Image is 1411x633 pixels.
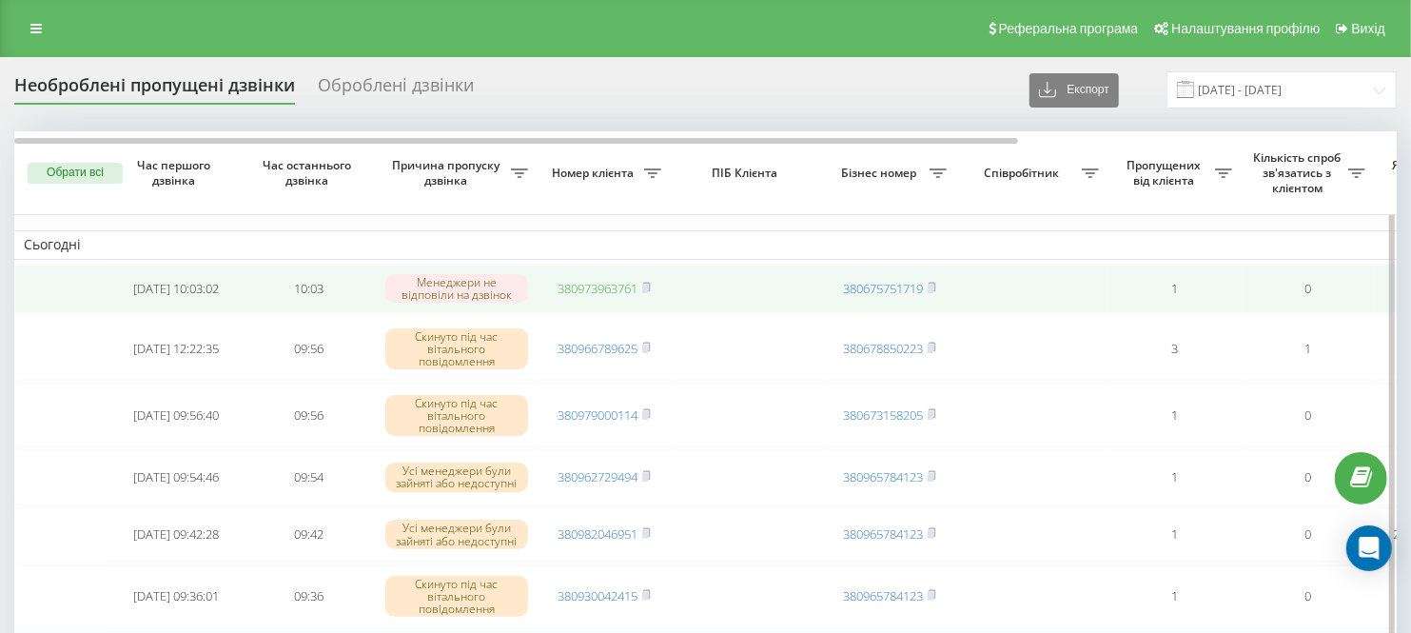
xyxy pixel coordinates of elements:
[547,166,644,181] span: Номер клієнта
[1108,384,1242,446] td: 1
[1242,384,1375,446] td: 0
[843,280,923,297] a: 380675751719
[28,163,123,184] button: Обрати всі
[1242,317,1375,380] td: 1
[1171,21,1320,36] span: Налаштування профілю
[833,166,930,181] span: Бізнес номер
[1029,73,1119,108] button: Експорт
[843,406,923,424] a: 380673158205
[1108,264,1242,314] td: 1
[843,468,923,485] a: 380965784123
[318,75,474,105] div: Оброблені дзвінки
[1251,150,1348,195] span: Кількість спроб зв'язатись з клієнтом
[243,317,376,380] td: 09:56
[558,587,637,604] a: 380930042415
[109,264,243,314] td: [DATE] 10:03:02
[385,576,528,618] div: Скинуто під час вітального повідомлення
[243,264,376,314] td: 10:03
[1108,565,1242,628] td: 1
[843,587,923,604] a: 380965784123
[385,520,528,548] div: Усі менеджери були зайняті або недоступні
[14,75,295,105] div: Необроблені пропущені дзвінки
[558,406,637,424] a: 380979000114
[125,158,227,188] span: Час першого дзвінка
[1108,450,1242,504] td: 1
[243,384,376,446] td: 09:56
[385,328,528,370] div: Скинуто під час вітального повідомлення
[1346,525,1392,571] div: Open Intercom Messenger
[385,274,528,303] div: Менеджери не відповіли на дзвінок
[1242,450,1375,504] td: 0
[1242,565,1375,628] td: 0
[1118,158,1215,188] span: Пропущених від клієнта
[999,21,1139,36] span: Реферальна програма
[1108,317,1242,380] td: 3
[558,525,637,543] a: 380982046951
[109,317,243,380] td: [DATE] 12:22:35
[385,463,528,491] div: Усі менеджери були зайняті або недоступні
[966,166,1082,181] span: Співробітник
[385,395,528,437] div: Скинуто під час вітального повідомлення
[109,565,243,628] td: [DATE] 09:36:01
[1242,508,1375,562] td: 0
[385,158,511,188] span: Причина пропуску дзвінка
[109,450,243,504] td: [DATE] 09:54:46
[687,166,807,181] span: ПІБ Клієнта
[558,468,637,485] a: 380962729494
[843,340,923,357] a: 380678850223
[558,280,637,297] a: 380973963761
[109,508,243,562] td: [DATE] 09:42:28
[1242,264,1375,314] td: 0
[109,384,243,446] td: [DATE] 09:56:40
[243,450,376,504] td: 09:54
[258,158,361,188] span: Час останнього дзвінка
[843,525,923,543] a: 380965784123
[1352,21,1385,36] span: Вихід
[243,565,376,628] td: 09:36
[1108,508,1242,562] td: 1
[558,340,637,357] a: 380966789625
[243,508,376,562] td: 09:42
